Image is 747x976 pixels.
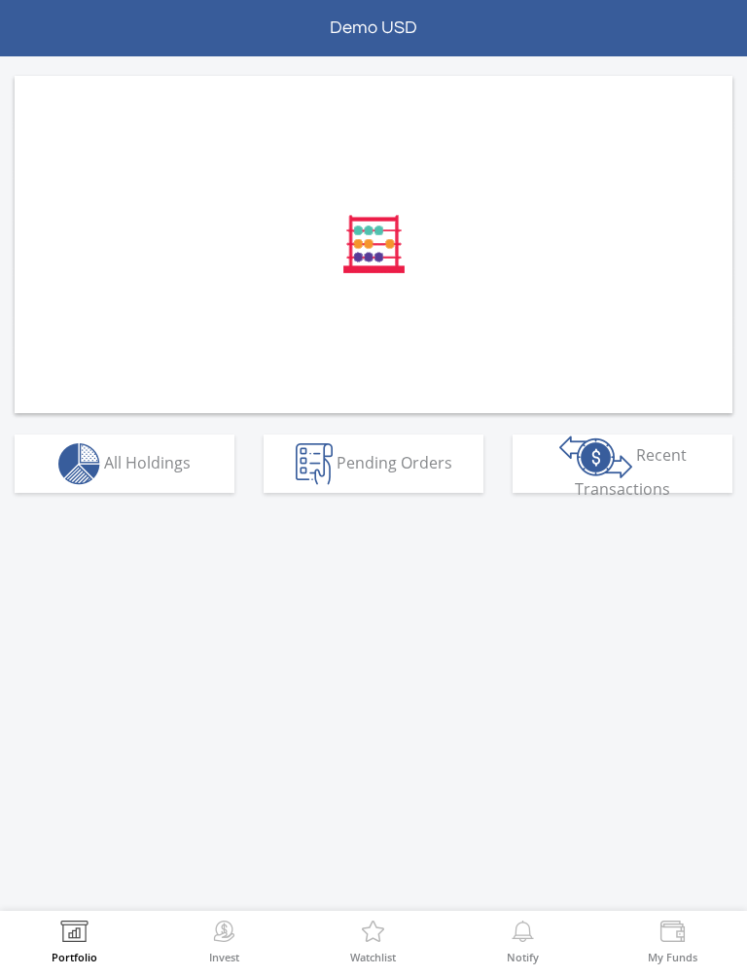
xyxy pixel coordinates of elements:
[508,921,538,948] img: View Notifications
[59,921,89,948] img: View Portfolio
[358,921,388,948] img: Watchlist
[209,921,239,962] a: Invest
[15,435,234,493] button: All Holdings
[658,921,688,948] img: View Funds
[559,436,632,478] img: transactions-zar-wht.png
[337,451,452,472] span: Pending Orders
[209,952,239,962] label: Invest
[52,952,97,962] label: Portfolio
[648,921,697,962] a: My Funds
[52,921,97,962] a: Portfolio
[513,435,732,493] button: Recent Transactions
[58,443,100,485] img: holdings-wht.png
[104,451,191,472] span: All Holdings
[350,952,396,962] label: Watchlist
[507,952,539,962] label: Notify
[209,921,239,948] img: Invest Now
[350,921,396,962] a: Watchlist
[264,435,483,493] button: Pending Orders
[296,443,333,485] img: pending_instructions-wht.png
[507,921,539,962] a: Notify
[648,952,697,962] label: My Funds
